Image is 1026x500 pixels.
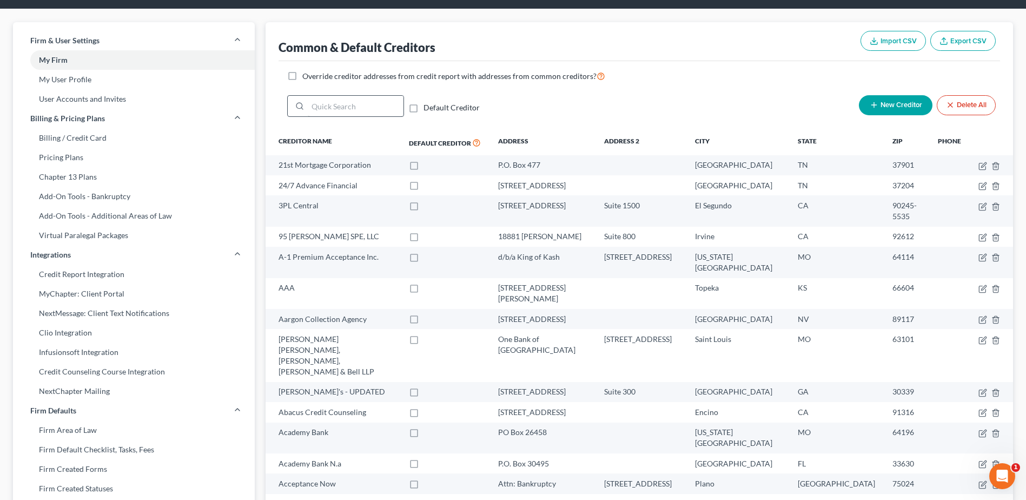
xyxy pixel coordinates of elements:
[978,182,987,190] button: firmCaseType.title
[978,202,987,211] button: firmCaseType.title
[978,285,987,293] button: firmCaseType.title
[695,160,780,170] div: [GEOGRAPHIC_DATA]
[498,282,586,304] div: [STREET_ADDRESS][PERSON_NAME]
[604,334,678,345] div: [STREET_ADDRESS]
[978,481,987,489] button: firmCaseType.title
[798,407,875,418] div: CA
[279,160,392,170] div: 21st Mortgage Corporation
[498,427,586,438] div: PO Box 26458
[13,479,255,498] a: Firm Created Statuses
[409,139,471,147] span: Default Creditor
[989,463,1015,489] iframe: Intercom live chat
[279,334,392,377] div: [PERSON_NAME] [PERSON_NAME], [PERSON_NAME], [PERSON_NAME] & Bell LLP
[938,137,961,145] span: Phone
[279,458,392,469] div: Academy Bank N.a
[13,109,255,128] a: Billing & Pricing Plans
[892,231,921,242] div: 92612
[279,407,392,418] div: Abacus Credit Counseling
[892,386,921,397] div: 30339
[892,407,921,418] div: 91316
[978,429,987,438] button: firmCaseType.title
[978,336,987,345] button: firmCaseType.title
[498,231,586,242] div: 18881 [PERSON_NAME]
[279,252,392,262] div: A-1 Premium Acceptance Inc.
[892,252,921,262] div: 64114
[498,314,586,325] div: [STREET_ADDRESS]
[798,478,875,489] div: [GEOGRAPHIC_DATA]
[30,113,105,124] span: Billing & Pricing Plans
[695,458,780,469] div: [GEOGRAPHIC_DATA]
[892,200,921,222] div: 90245-5535
[604,231,678,242] div: Suite 800
[279,478,392,489] div: Acceptance Now
[798,200,875,211] div: CA
[13,401,255,420] a: Firm Defaults
[695,427,780,449] div: [US_STATE][GEOGRAPHIC_DATA]
[892,137,903,145] span: Zip
[13,89,255,109] a: User Accounts and Invites
[978,315,987,324] button: firmCaseType.title
[279,386,392,397] div: [PERSON_NAME]'s - UPDATED
[30,249,71,260] span: Integrations
[798,282,875,293] div: KS
[13,459,255,479] a: Firm Created Forms
[881,37,917,45] span: Import CSV
[498,407,586,418] div: [STREET_ADDRESS]
[13,343,255,362] a: Infusionsoft Integration
[498,478,586,489] div: Attn: Bankruptcy
[13,440,255,459] a: Firm Default Checklist, Tasks, Fees
[892,334,921,345] div: 63101
[798,427,875,438] div: MO
[279,427,392,438] div: Academy Bank
[860,31,926,51] button: Import CSV
[930,31,996,51] button: Export CSV
[892,427,921,438] div: 64196
[13,31,255,50] a: Firm & User Settings
[604,386,678,397] div: Suite 300
[13,128,255,148] a: Billing / Credit Card
[279,137,332,145] span: Creditor Name
[498,458,586,469] div: P.O. Box 30495
[978,460,987,469] button: firmCaseType.title
[892,180,921,191] div: 37204
[13,362,255,381] a: Credit Counseling Course Integration
[937,95,996,115] button: Delete All
[604,137,639,145] span: Address 2
[604,200,678,211] div: Suite 1500
[279,180,392,191] div: 24/7 Advance Financial
[13,226,255,245] a: Virtual Paralegal Packages
[498,160,586,170] div: P.O. Box 477
[279,282,392,293] div: AAA
[498,180,586,191] div: [STREET_ADDRESS]
[798,252,875,262] div: MO
[13,70,255,89] a: My User Profile
[13,323,255,343] a: Clio Integration
[798,386,875,397] div: GA
[279,314,392,325] div: Aargon Collection Agency
[695,478,780,489] div: Plano
[978,389,987,397] button: firmCaseType.title
[604,478,678,489] div: [STREET_ADDRESS]
[13,245,255,265] a: Integrations
[978,253,987,262] button: firmCaseType.title
[881,101,922,110] span: New Creditor
[13,148,255,167] a: Pricing Plans
[498,200,586,211] div: [STREET_ADDRESS]
[498,252,586,262] div: d/b/a King of Kash
[13,381,255,401] a: NextChapter Mailing
[978,233,987,242] button: firmCaseType.title
[695,314,780,325] div: [GEOGRAPHIC_DATA]
[498,386,586,397] div: [STREET_ADDRESS]
[13,284,255,304] a: MyChapter: Client Portal
[13,167,255,187] a: Chapter 13 Plans
[13,187,255,206] a: Add-On Tools - Bankruptcy
[695,407,780,418] div: Encino
[695,231,780,242] div: Irvine
[498,334,586,356] div: One Bank of [GEOGRAPHIC_DATA]
[978,162,987,170] button: firmCaseType.title
[13,265,255,284] a: Credit Report Integration
[695,200,780,211] div: El Segundo
[1011,463,1020,472] span: 1
[957,101,987,110] span: Delete All
[892,458,921,469] div: 33630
